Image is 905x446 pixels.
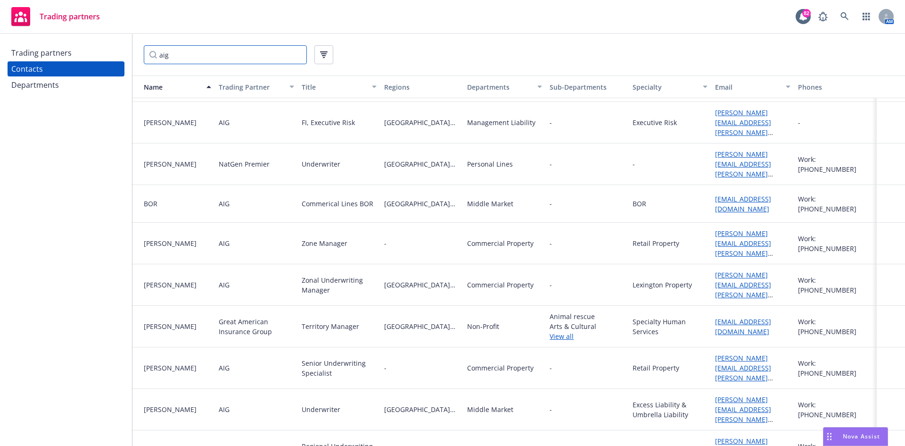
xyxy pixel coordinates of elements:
[384,159,459,169] span: [GEOGRAPHIC_DATA][US_STATE]
[798,194,873,214] div: Work: [PHONE_NUMBER]
[633,238,679,248] div: Retail Property
[8,61,124,76] a: Contacts
[302,199,373,209] div: Commerical Lines BOR
[302,238,347,248] div: Zone Manager
[302,159,340,169] div: Underwriter
[467,118,535,127] div: Management Liability
[715,270,771,309] a: [PERSON_NAME][EMAIL_ADDRESS][PERSON_NAME][DOMAIN_NAME]
[798,82,873,92] div: Phones
[798,275,873,295] div: Work: [PHONE_NUMBER]
[467,199,513,209] div: Middle Market
[857,7,876,26] a: Switch app
[302,275,377,295] div: Zonal Underwriting Manager
[11,45,72,60] div: Trading partners
[802,9,811,17] div: 82
[144,238,211,248] div: [PERSON_NAME]
[467,280,534,290] div: Commercial Property
[384,238,459,248] span: -
[219,82,283,92] div: Trading Partner
[219,159,270,169] div: NatGen Premier
[715,150,771,188] a: [PERSON_NAME][EMAIL_ADDRESS][PERSON_NAME][DOMAIN_NAME]
[629,76,711,98] button: Specialty
[302,321,359,331] div: Territory Manager
[467,321,499,331] div: Non-Profit
[11,61,43,76] div: Contacts
[633,199,646,209] div: BOR
[40,13,100,20] span: Trading partners
[384,82,459,92] div: Regions
[8,45,124,60] a: Trading partners
[633,363,679,373] div: Retail Property
[550,159,552,169] span: -
[715,353,771,392] a: [PERSON_NAME][EMAIL_ADDRESS][PERSON_NAME][DOMAIN_NAME]
[794,76,877,98] button: Phones
[633,280,692,290] div: Lexington Property
[550,238,552,248] span: -
[798,234,873,253] div: Work: [PHONE_NUMBER]
[633,82,697,92] div: Specialty
[384,404,459,414] span: [GEOGRAPHIC_DATA][US_STATE]
[546,76,628,98] button: Sub-Departments
[550,331,625,341] a: View all
[144,199,211,209] div: BOR
[835,7,854,26] a: Search
[843,432,880,440] span: Nova Assist
[384,363,459,373] span: -
[715,317,771,336] a: [EMAIL_ADDRESS][DOMAIN_NAME]
[219,199,230,209] div: AIG
[11,77,59,93] div: Departments
[798,317,873,337] div: Work: [PHONE_NUMBER]
[550,363,552,373] span: -
[823,427,888,446] button: Nova Assist
[8,3,104,30] a: Trading partners
[550,404,552,414] span: -
[467,159,513,169] div: Personal Lines
[715,229,771,268] a: [PERSON_NAME][EMAIL_ADDRESS][PERSON_NAME][DOMAIN_NAME]
[144,118,211,127] div: [PERSON_NAME]
[715,82,780,92] div: Email
[550,321,625,331] span: Arts & Cultural
[219,280,230,290] div: AIG
[380,76,463,98] button: Regions
[219,317,294,337] div: Great American Insurance Group
[814,7,832,26] a: Report a Bug
[136,82,201,92] div: Name
[384,280,459,290] span: [GEOGRAPHIC_DATA][US_STATE]
[633,317,708,337] div: Specialty Human Services
[633,118,677,127] div: Executive Risk
[798,358,873,378] div: Work: [PHONE_NUMBER]
[550,199,552,209] span: -
[550,118,552,127] span: -
[463,76,546,98] button: Departments
[633,159,635,169] div: -
[144,404,211,414] div: [PERSON_NAME]
[132,76,215,98] button: Name
[298,76,380,98] button: Title
[550,311,625,321] span: Animal rescue
[798,400,873,420] div: Work: [PHONE_NUMBER]
[823,428,835,446] div: Drag to move
[302,118,355,127] div: FI, Executive Risk
[715,108,771,147] a: [PERSON_NAME][EMAIL_ADDRESS][PERSON_NAME][DOMAIN_NAME]
[467,238,534,248] div: Commercial Property
[144,280,211,290] div: [PERSON_NAME]
[219,118,230,127] div: AIG
[550,280,552,290] span: -
[215,76,297,98] button: Trading Partner
[144,45,307,64] input: Filter by keyword...
[467,82,532,92] div: Departments
[384,321,459,331] span: [GEOGRAPHIC_DATA][US_STATE]
[144,363,211,373] div: [PERSON_NAME]
[467,363,534,373] div: Commercial Property
[302,82,366,92] div: Title
[798,118,800,127] div: -
[219,404,230,414] div: AIG
[798,154,873,174] div: Work: [PHONE_NUMBER]
[219,363,230,373] div: AIG
[550,82,625,92] div: Sub-Departments
[633,400,708,420] div: Excess Liability & Umbrella Liability
[219,238,230,248] div: AIG
[384,199,459,209] span: [GEOGRAPHIC_DATA][US_STATE]
[8,77,124,93] a: Departments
